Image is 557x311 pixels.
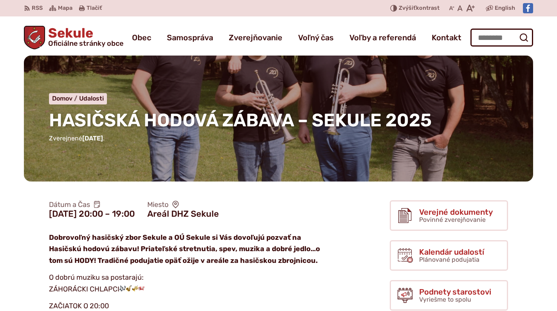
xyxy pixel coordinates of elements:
span: Zvýšiť [399,5,416,11]
span: Vyriešme to spolu [419,296,471,303]
a: Domov [52,95,79,102]
a: Samospráva [167,27,213,49]
img: 🎶 [119,285,126,291]
span: Plánované podujatia [419,256,479,263]
figcaption: [DATE] 20:00 – 19:00 [49,209,135,219]
a: Zverejňovanie [229,27,282,49]
img: 🎷 [126,285,132,291]
span: Dátum a Čas [49,200,135,209]
span: English [495,4,515,13]
a: Verejné dokumenty Povinné zverejňovanie [390,200,508,231]
span: Mapa [58,4,72,13]
span: kontrast [399,5,439,12]
a: Kalendár udalostí Plánované podujatia [390,240,508,271]
a: English [493,4,517,13]
span: HASIČSKÁ HODOVÁ ZÁBAVA – SEKULE 2025 [49,110,432,131]
span: Miesto [147,200,219,209]
a: Obec [132,27,151,49]
span: [DATE] [82,135,103,142]
span: Oficiálne stránky obce [48,40,123,47]
img: 🎺 [132,285,138,291]
a: Logo Sekule, prejsť na domovskú stránku. [24,26,123,49]
img: Prejsť na domovskú stránku [24,26,45,49]
span: RSS [32,4,43,13]
span: Povinné zverejňovanie [419,216,486,223]
span: Domov [52,95,72,102]
a: Podnety starostovi Vyriešme to spolu [390,280,508,311]
span: Kalendár udalostí [419,248,484,256]
span: Tlačiť [87,5,102,12]
span: Sekule [45,27,123,47]
a: Kontakt [432,27,461,49]
span: Verejné dokumenty [419,208,493,216]
a: Udalosti [79,95,104,102]
img: Prejsť na Facebook stránku [523,3,533,13]
a: Voľby a referendá [349,27,416,49]
img: 🪗 [138,285,145,291]
p: O dobrú muziku sa postarajú: ZÁHORÁCKI CHLAPCI [49,272,327,295]
figcaption: Areál DHZ Sekule [147,209,219,219]
span: Podnety starostovi [419,288,491,296]
a: Voľný čas [298,27,334,49]
strong: Dobrovoľný hasičský zbor Sekule a OÚ Sekule si Vás dovoľujú pozvať na Hasičskú hodovú zábavu! Pri... [49,233,320,265]
p: Zverejnené . [49,133,508,144]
